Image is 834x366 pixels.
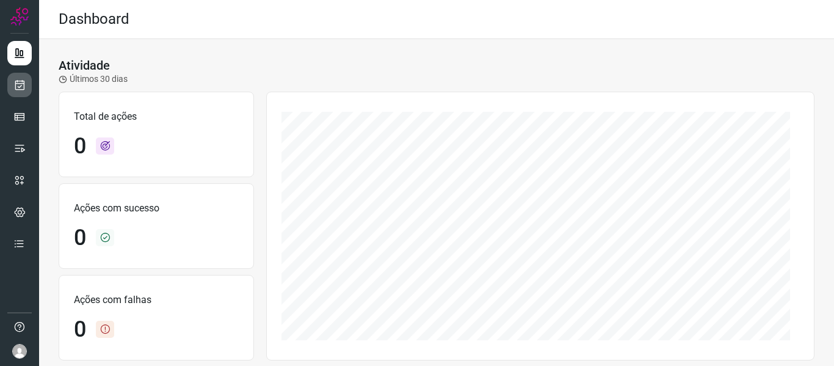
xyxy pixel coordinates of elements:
[59,73,128,86] p: Últimos 30 dias
[74,293,239,307] p: Ações com falhas
[10,7,29,26] img: Logo
[74,133,86,159] h1: 0
[74,317,86,343] h1: 0
[12,344,27,359] img: avatar-user-boy.jpg
[59,58,110,73] h3: Atividade
[74,109,239,124] p: Total de ações
[59,10,129,28] h2: Dashboard
[74,201,239,216] p: Ações com sucesso
[74,225,86,251] h1: 0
